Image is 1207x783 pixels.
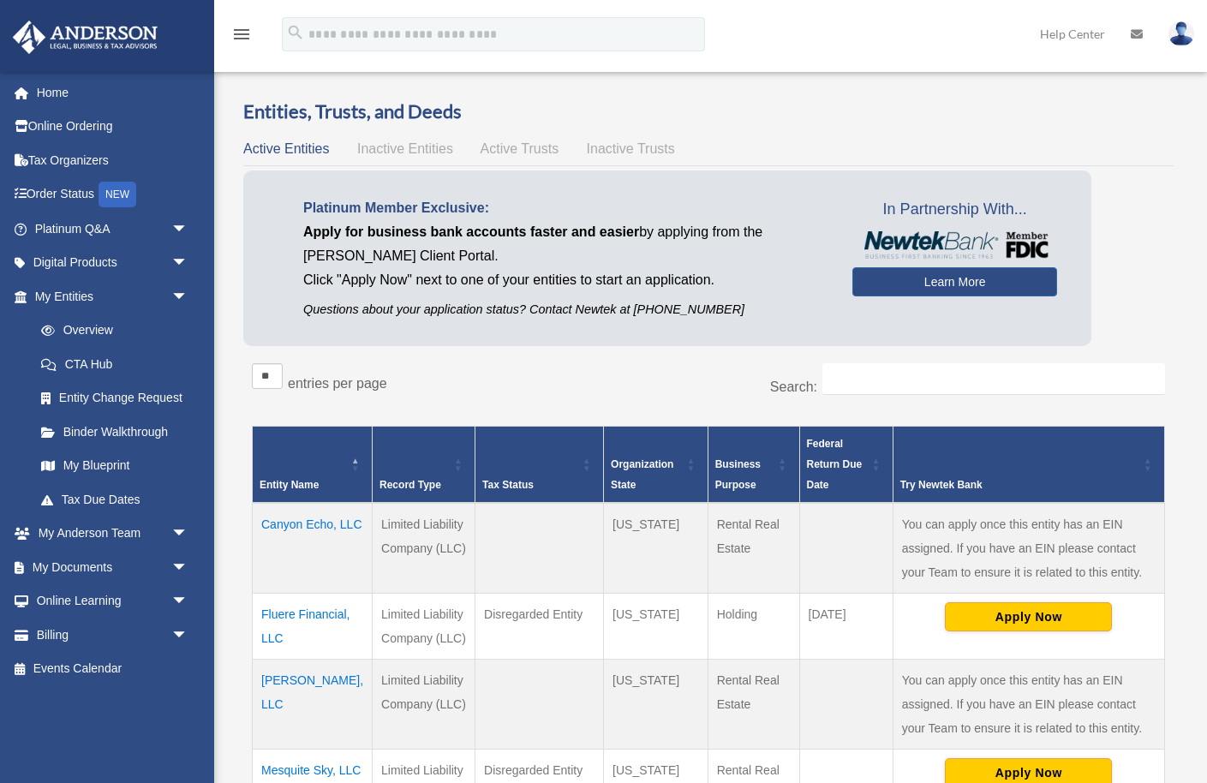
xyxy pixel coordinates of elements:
a: Tax Organizers [12,143,214,177]
a: menu [231,30,252,45]
th: Federal Return Due Date: Activate to sort [799,427,893,504]
a: Online Ordering [12,110,214,144]
td: Holding [708,594,799,660]
td: Rental Real Estate [708,660,799,750]
a: My Entitiesarrow_drop_down [12,279,206,314]
span: arrow_drop_down [171,212,206,247]
a: My Anderson Teamarrow_drop_down [12,517,214,551]
img: NewtekBankLogoSM.png [861,231,1049,259]
p: Platinum Member Exclusive: [303,196,827,220]
h3: Entities, Trusts, and Deeds [243,99,1174,125]
th: Try Newtek Bank : Activate to sort [893,427,1164,504]
i: search [286,23,305,42]
p: by applying from the [PERSON_NAME] Client Portal. [303,220,827,268]
td: [PERSON_NAME], LLC [253,660,373,750]
span: Organization State [611,458,673,491]
span: Entity Name [260,479,319,491]
td: Limited Liability Company (LLC) [373,503,475,594]
a: Home [12,75,214,110]
p: Questions about your application status? Contact Newtek at [PHONE_NUMBER] [303,299,827,320]
a: Events Calendar [12,652,214,686]
td: [US_STATE] [604,594,708,660]
label: entries per page [288,376,387,391]
td: Limited Liability Company (LLC) [373,594,475,660]
img: Anderson Advisors Platinum Portal [8,21,163,54]
i: menu [231,24,252,45]
span: arrow_drop_down [171,584,206,619]
a: Tax Due Dates [24,482,206,517]
th: Entity Name: Activate to invert sorting [253,427,373,504]
td: [US_STATE] [604,660,708,750]
label: Search: [770,380,817,394]
a: Billingarrow_drop_down [12,618,214,652]
a: Online Learningarrow_drop_down [12,584,214,619]
span: Inactive Entities [357,141,453,156]
a: Digital Productsarrow_drop_down [12,246,214,280]
td: Limited Liability Company (LLC) [373,660,475,750]
span: arrow_drop_down [171,246,206,281]
a: Binder Walkthrough [24,415,206,449]
span: Apply for business bank accounts faster and easier [303,224,639,239]
td: [DATE] [799,594,893,660]
span: Active Entities [243,141,329,156]
span: Business Purpose [715,458,761,491]
a: Entity Change Request [24,381,206,415]
div: NEW [99,182,136,207]
td: You can apply once this entity has an EIN assigned. If you have an EIN please contact your Team t... [893,660,1164,750]
td: Disregarded Entity [475,594,604,660]
span: Record Type [379,479,441,491]
span: Active Trusts [481,141,559,156]
a: Overview [24,314,197,348]
td: You can apply once this entity has an EIN assigned. If you have an EIN please contact your Team t... [893,503,1164,594]
a: Order StatusNEW [12,177,214,212]
th: Business Purpose: Activate to sort [708,427,799,504]
span: arrow_drop_down [171,517,206,552]
td: Canyon Echo, LLC [253,503,373,594]
span: arrow_drop_down [171,550,206,585]
span: In Partnership With... [852,196,1057,224]
span: Federal Return Due Date [807,438,863,491]
span: arrow_drop_down [171,618,206,653]
span: arrow_drop_down [171,279,206,314]
a: Platinum Q&Aarrow_drop_down [12,212,214,246]
td: [US_STATE] [604,503,708,594]
span: Inactive Trusts [587,141,675,156]
img: User Pic [1168,21,1194,46]
a: My Blueprint [24,449,206,483]
a: Learn More [852,267,1057,296]
a: CTA Hub [24,347,206,381]
td: Fluere Financial, LLC [253,594,373,660]
a: My Documentsarrow_drop_down [12,550,214,584]
th: Organization State: Activate to sort [604,427,708,504]
td: Rental Real Estate [708,503,799,594]
th: Record Type: Activate to sort [373,427,475,504]
button: Apply Now [945,602,1112,631]
div: Try Newtek Bank [900,475,1138,495]
th: Tax Status: Activate to sort [475,427,604,504]
span: Tax Status [482,479,534,491]
p: Click "Apply Now" next to one of your entities to start an application. [303,268,827,292]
